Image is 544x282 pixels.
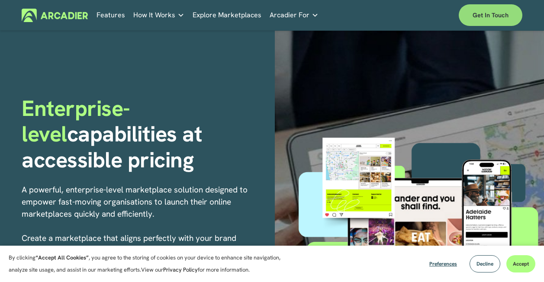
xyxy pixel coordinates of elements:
a: Privacy Policy [163,266,198,273]
span: Preferences [429,260,457,267]
button: Preferences [423,255,464,272]
span: Enterprise-level [22,94,130,148]
button: Accept [506,255,535,272]
strong: “Accept All Cookies” [35,254,89,261]
img: Arcadier [22,9,88,22]
a: folder dropdown [133,8,184,22]
span: Arcadier For [270,9,309,21]
p: By clicking , you agree to the storing of cookies on your device to enhance site navigation, anal... [9,252,290,276]
a: Features [97,8,125,22]
span: Accept [513,260,529,267]
strong: capabilities at accessible pricing [22,119,207,174]
a: folder dropdown [270,8,319,22]
a: Explore Marketplaces [193,8,261,22]
button: Decline [470,255,500,272]
a: Get in touch [459,4,522,26]
span: How It Works [133,9,175,21]
span: Decline [476,260,493,267]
